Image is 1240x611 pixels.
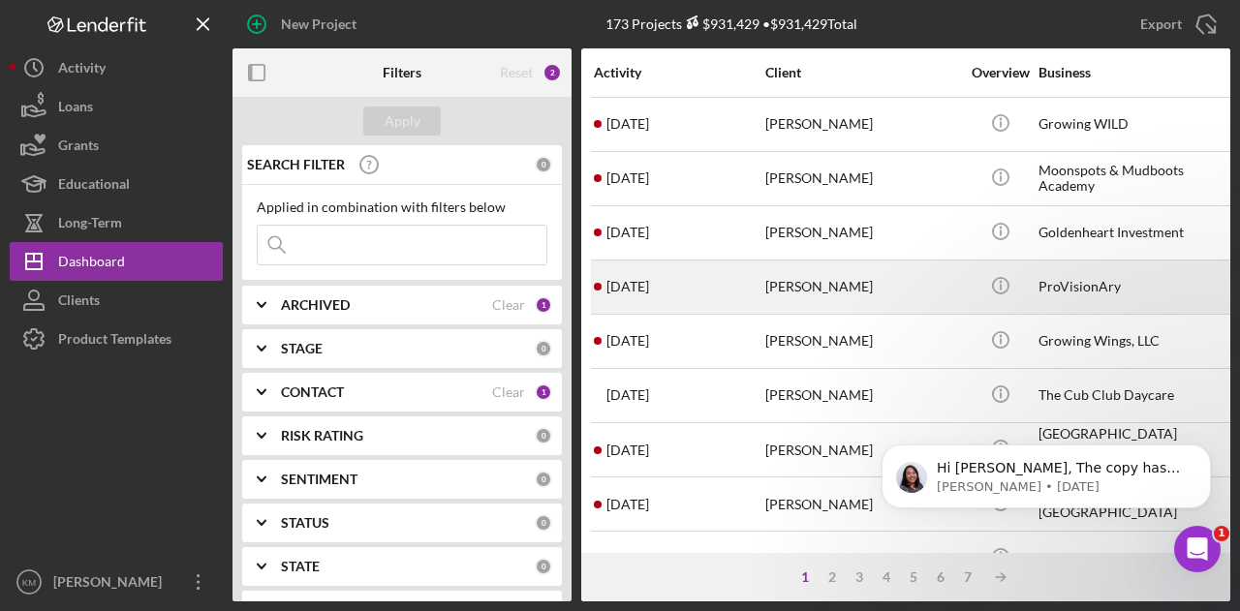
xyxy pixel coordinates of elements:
div: 6 [927,569,954,585]
time: 2025-07-17 04:58 [606,443,649,458]
time: 2025-08-28 20:12 [606,116,649,132]
div: 0 [535,558,552,575]
div: [PERSON_NAME] [765,478,959,530]
div: Reset [500,65,533,80]
div: Applied in combination with filters below [257,199,547,215]
text: KM [22,577,36,588]
b: RISK RATING [281,428,363,443]
div: New Project [281,5,356,44]
time: 2025-08-25 20:33 [606,225,649,240]
div: [PERSON_NAME] [765,424,959,475]
div: Product Templates [58,320,171,363]
b: SENTIMENT [281,472,357,487]
div: Clients [58,281,100,324]
div: 5 [900,569,927,585]
div: The Cub Club Daycare [1038,370,1232,421]
button: Apply [363,107,441,136]
div: Clear [492,297,525,313]
div: 7 [954,569,981,585]
b: SEARCH FILTER [247,157,345,172]
div: ProVisionAry [1038,261,1232,313]
button: Grants [10,126,223,165]
button: Long-Term [10,203,223,242]
div: 0 [535,340,552,357]
button: New Project [232,5,376,44]
b: ARCHIVED [281,297,350,313]
span: 1 [1214,526,1229,541]
div: 4 [873,569,900,585]
div: [PERSON_NAME] [765,533,959,584]
button: KM[PERSON_NAME] [10,563,223,601]
div: 0 [535,514,552,532]
div: 173 Projects • $931,429 Total [605,15,857,32]
div: 0 [535,427,552,444]
button: Activity [10,48,223,87]
iframe: Intercom notifications message [852,404,1240,559]
b: STATUS [281,515,329,531]
div: 2 [819,569,846,585]
div: 1 [535,296,552,314]
div: [PERSON_NAME] [765,207,959,259]
div: Goldenheart Investment [1038,207,1232,259]
button: Dashboard [10,242,223,281]
iframe: Intercom live chat [1174,526,1221,572]
div: [PERSON_NAME] [765,99,959,150]
button: Educational [10,165,223,203]
button: Loans [10,87,223,126]
div: Growing Wings, LLC [1038,316,1232,367]
div: $931,429 [682,15,759,32]
div: Dashboard [58,242,125,286]
b: STAGE [281,341,323,356]
div: Activity [594,65,763,80]
div: Activity [58,48,106,92]
div: Export [1140,5,1182,44]
div: [PERSON_NAME] [765,316,959,367]
time: 2025-08-19 18:43 [606,387,649,403]
div: Business [1038,65,1232,80]
div: Apply [385,107,420,136]
button: Clients [10,281,223,320]
div: 1 [535,383,552,401]
div: Grants [58,126,99,169]
b: CONTACT [281,384,344,400]
div: Client [765,65,959,80]
time: 2025-08-19 19:35 [606,333,649,349]
div: Educational [58,165,130,208]
button: Export [1121,5,1230,44]
div: 0 [535,156,552,173]
time: 2025-08-28 19:55 [606,170,649,186]
div: [PERSON_NAME] [48,563,174,606]
div: 3 [846,569,873,585]
div: 1 [791,569,819,585]
time: 2025-07-17 04:29 [606,497,649,512]
div: [PERSON_NAME] [765,261,959,313]
div: [PERSON_NAME] [765,153,959,204]
div: Overview [964,65,1037,80]
div: Long-Term [58,203,122,247]
div: Clear [492,384,525,400]
div: [PERSON_NAME] [765,370,959,421]
time: 2025-08-22 21:32 [606,279,649,294]
button: Product Templates [10,320,223,358]
time: 2025-07-17 03:58 [606,551,649,566]
div: Moonspots & Mudboots Academy [1038,153,1232,204]
b: STATE [281,559,320,574]
b: Filters [383,65,421,80]
div: Loans [58,87,93,131]
div: 0 [535,471,552,488]
div: Growing WILD [1038,99,1232,150]
div: 2 [542,63,562,82]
